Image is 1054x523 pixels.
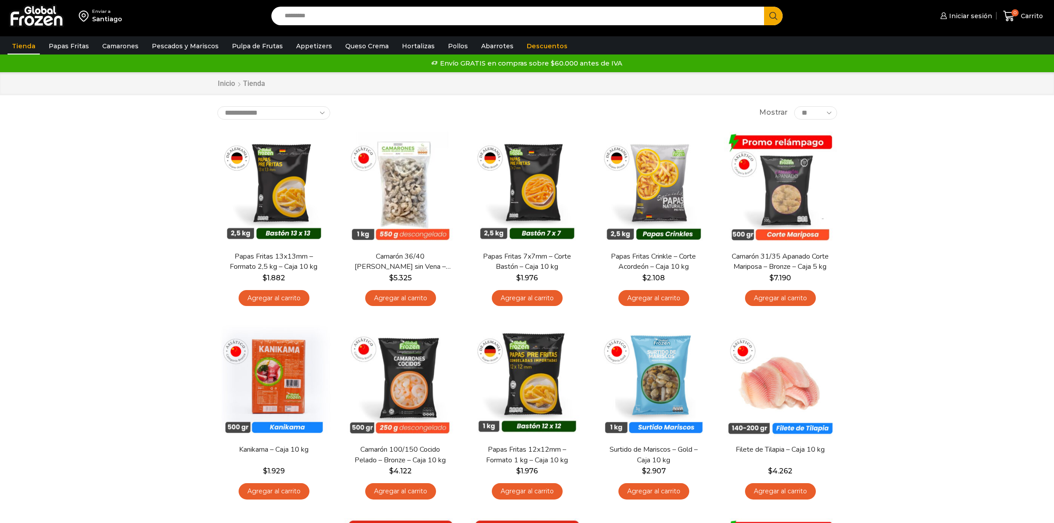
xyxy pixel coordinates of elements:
a: Papas Fritas Crinkle – Corte Acordeón – Caja 10 kg [602,252,704,272]
div: Santiago [92,15,122,23]
span: $ [263,467,267,475]
bdi: 4.122 [389,467,412,475]
a: Surtido de Mariscos – Gold – Caja 10 kg [602,445,704,465]
a: Agregar al carrito: “Kanikama – Caja 10 kg” [239,483,309,500]
a: Agregar al carrito: “Papas Fritas 13x13mm - Formato 2,5 kg - Caja 10 kg” [239,290,309,306]
a: Agregar al carrito: “Camarón 31/35 Apanado Corte Mariposa - Bronze - Caja 5 kg” [745,290,816,306]
bdi: 1.929 [263,467,285,475]
a: Agregar al carrito: “Papas Fritas Crinkle - Corte Acordeón - Caja 10 kg” [618,290,689,306]
span: $ [769,274,774,282]
a: Pollos [444,38,472,54]
select: Pedido de la tienda [217,106,330,120]
bdi: 4.262 [768,467,792,475]
span: $ [642,274,647,282]
span: $ [516,467,521,475]
a: Agregar al carrito: “Surtido de Mariscos - Gold - Caja 10 kg” [618,483,689,500]
span: $ [516,274,521,282]
a: Tienda [8,38,40,54]
button: Search button [764,7,783,25]
a: Filete de Tilapia – Caja 10 kg [729,445,831,455]
a: 0 Carrito [1001,6,1045,27]
a: Papas Fritas 7x7mm – Corte Bastón – Caja 10 kg [476,252,578,272]
a: Camarones [98,38,143,54]
a: Kanikama – Caja 10 kg [223,445,324,455]
div: Enviar a [92,8,122,15]
img: address-field-icon.svg [79,8,92,23]
a: Camarón 100/150 Cocido Pelado – Bronze – Caja 10 kg [349,445,451,465]
a: Agregar al carrito: “Camarón 100/150 Cocido Pelado - Bronze - Caja 10 kg” [365,483,436,500]
nav: Breadcrumb [217,79,265,89]
bdi: 2.108 [642,274,665,282]
a: Camarón 31/35 Apanado Corte Mariposa – Bronze – Caja 5 kg [729,252,831,272]
a: Pescados y Mariscos [147,38,223,54]
a: Camarón 36/40 [PERSON_NAME] sin Vena – Bronze – Caja 10 kg [349,252,451,272]
a: Inicio [217,79,236,89]
a: Agregar al carrito: “Camarón 36/40 Crudo Pelado sin Vena - Bronze - Caja 10 kg” [365,290,436,306]
span: $ [768,467,772,475]
a: Agregar al carrito: “Papas Fritas 7x7mm - Corte Bastón - Caja 10 kg” [492,290,563,306]
span: $ [642,467,646,475]
bdi: 1.882 [263,274,285,282]
a: Abarrotes [477,38,518,54]
a: Descuentos [522,38,572,54]
bdi: 5.325 [389,274,412,282]
span: $ [389,274,394,282]
span: Mostrar [759,108,788,118]
span: $ [263,274,267,282]
bdi: 1.976 [516,467,538,475]
a: Hortalizas [398,38,439,54]
bdi: 2.907 [642,467,666,475]
a: Papas Fritas 13x13mm – Formato 2,5 kg – Caja 10 kg [223,252,324,272]
bdi: 7.190 [769,274,791,282]
a: Appetizers [292,38,336,54]
span: Iniciar sesión [947,12,992,20]
a: Pulpa de Frutas [228,38,287,54]
span: Carrito [1019,12,1043,20]
a: Agregar al carrito: “Filete de Tilapia - Caja 10 kg” [745,483,816,500]
span: 0 [1012,9,1019,16]
bdi: 1.976 [516,274,538,282]
h1: Tienda [243,79,265,88]
a: Papas Fritas [44,38,93,54]
a: Queso Crema [341,38,393,54]
a: Agregar al carrito: “Papas Fritas 12x12mm - Formato 1 kg - Caja 10 kg” [492,483,563,500]
a: Iniciar sesión [938,7,992,25]
span: $ [389,467,394,475]
a: Papas Fritas 12x12mm – Formato 1 kg – Caja 10 kg [476,445,578,465]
